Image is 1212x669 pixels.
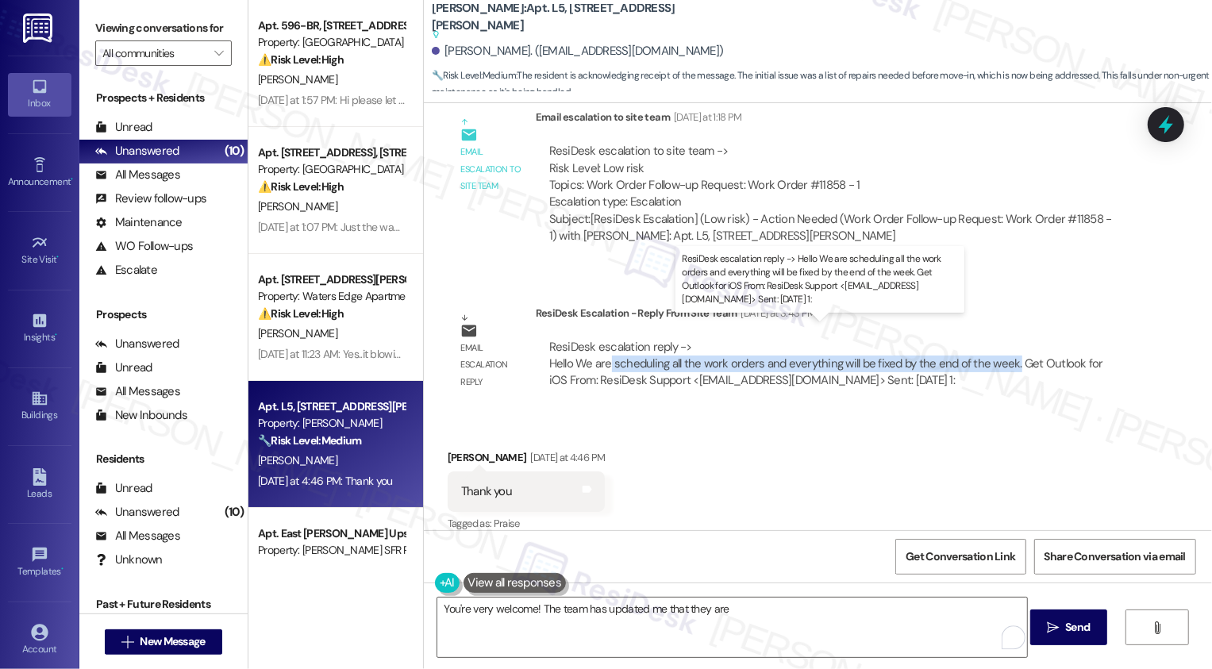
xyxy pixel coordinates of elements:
div: Unanswered [95,504,179,521]
i:  [1151,621,1163,634]
span: • [61,563,63,575]
div: All Messages [95,167,180,183]
a: Inbox [8,73,71,116]
div: [DATE] at 1:57 PM: Hi please let me know. I have submitted another request. I only have one toile... [258,93,831,107]
span: • [57,252,60,263]
span: Send [1065,619,1090,636]
div: Escalate [95,262,157,279]
span: [PERSON_NAME] [258,199,337,213]
div: Prospects + Residents [79,90,248,106]
div: Apt. L5, [STREET_ADDRESS][PERSON_NAME] [258,398,405,415]
div: Thank you [461,483,512,500]
span: [PERSON_NAME] [258,453,337,467]
div: WO Follow-ups [95,238,193,255]
div: ResiDesk Escalation - Reply From Site Team [536,305,1133,327]
button: Get Conversation Link [895,539,1025,575]
span: • [55,329,57,340]
div: [DATE] at 3:43 PM [737,305,816,321]
div: Review follow-ups [95,190,206,207]
div: Apt. East [PERSON_NAME] Upstairs, 1870 & [STREET_ADDRESS][PERSON_NAME] [258,525,405,542]
div: [DATE] at 4:46 PM [526,449,605,466]
div: [DATE] at 4:46 PM: Thank you [258,474,392,488]
span: : The resident is acknowledging receipt of the message. The initial issue was a list of repairs n... [432,67,1212,102]
span: • [71,174,73,185]
i:  [1047,621,1059,634]
div: Unanswered [95,143,179,160]
div: Property: [GEOGRAPHIC_DATA] [258,161,405,178]
div: Email escalation to site team [460,144,522,194]
div: (10) [221,139,248,163]
div: Residents [79,451,248,467]
button: New Message [105,629,222,655]
div: [PERSON_NAME] [448,449,606,471]
span: Get Conversation Link [906,548,1015,565]
div: Email escalation reply [460,340,522,390]
input: All communities [102,40,206,66]
strong: 🔧 Risk Level: Medium [432,69,516,82]
div: Unread [95,119,152,136]
div: Maintenance [95,214,183,231]
span: [PERSON_NAME] [258,72,337,87]
div: Apt. [STREET_ADDRESS], [STREET_ADDRESS] [258,144,405,161]
div: Tagged as: [448,512,606,535]
p: ResiDesk escalation reply -> Hello We are scheduling all the work orders and everything will be f... [682,252,958,307]
div: Past + Future Residents [79,596,248,613]
button: Send [1030,609,1107,645]
img: ResiDesk Logo [23,13,56,43]
div: Prospects [79,306,248,323]
div: Unread [95,480,152,497]
span: Praise [494,517,520,530]
div: Email escalation to site team [536,109,1133,131]
strong: 🔧 Risk Level: Medium [258,433,361,448]
div: Unknown [95,552,163,568]
div: Apt. 596-BR, [STREET_ADDRESS] [258,17,405,34]
div: Property: [PERSON_NAME] [258,415,405,432]
div: (10) [221,500,248,525]
div: Property: [GEOGRAPHIC_DATA] [258,34,405,51]
span: Share Conversation via email [1045,548,1186,565]
a: Leads [8,463,71,506]
div: ResiDesk escalation to site team -> Risk Level: Low risk Topics: Work Order Follow-up Request: Wo... [549,143,1120,211]
a: Account [8,619,71,662]
div: ResiDesk escalation reply -> Hello We are scheduling all the work orders and everything will be f... [549,339,1103,389]
a: Buildings [8,385,71,428]
div: Unanswered [95,336,179,352]
button: Share Conversation via email [1034,539,1196,575]
div: New Inbounds [95,407,187,424]
div: Subject: [ResiDesk Escalation] (Low risk) - Action Needed (Work Order Follow-up Request: Work Ord... [549,211,1120,245]
strong: ⚠️ Risk Level: High [258,179,344,194]
a: Site Visit • [8,229,71,272]
div: [DATE] at 1:18 PM [670,109,742,125]
div: Apt. [STREET_ADDRESS][PERSON_NAME] [258,271,405,288]
div: All Messages [95,528,180,544]
div: Property: Waters Edge Apartments [258,288,405,305]
div: Property: [PERSON_NAME] SFR Portfolio [258,542,405,559]
span: New Message [140,633,205,650]
div: All Messages [95,383,180,400]
i:  [121,636,133,648]
label: Viewing conversations for [95,16,232,40]
strong: ⚠️ Risk Level: High [258,306,344,321]
a: Insights • [8,307,71,350]
div: Unread [95,359,152,376]
i:  [214,47,223,60]
div: [DATE] at 1:07 PM: Just the way the back porch look.And I'm seeing roaches [258,220,602,234]
strong: ⚠️ Risk Level: High [258,52,344,67]
span: [PERSON_NAME] [258,326,337,340]
textarea: To enrich screen reader interactions, please activate Accessibility in Grammarly extension settings [437,598,1027,657]
a: Templates • [8,541,71,584]
div: [PERSON_NAME]. ([EMAIL_ADDRESS][DOMAIN_NAME]) [432,43,724,60]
